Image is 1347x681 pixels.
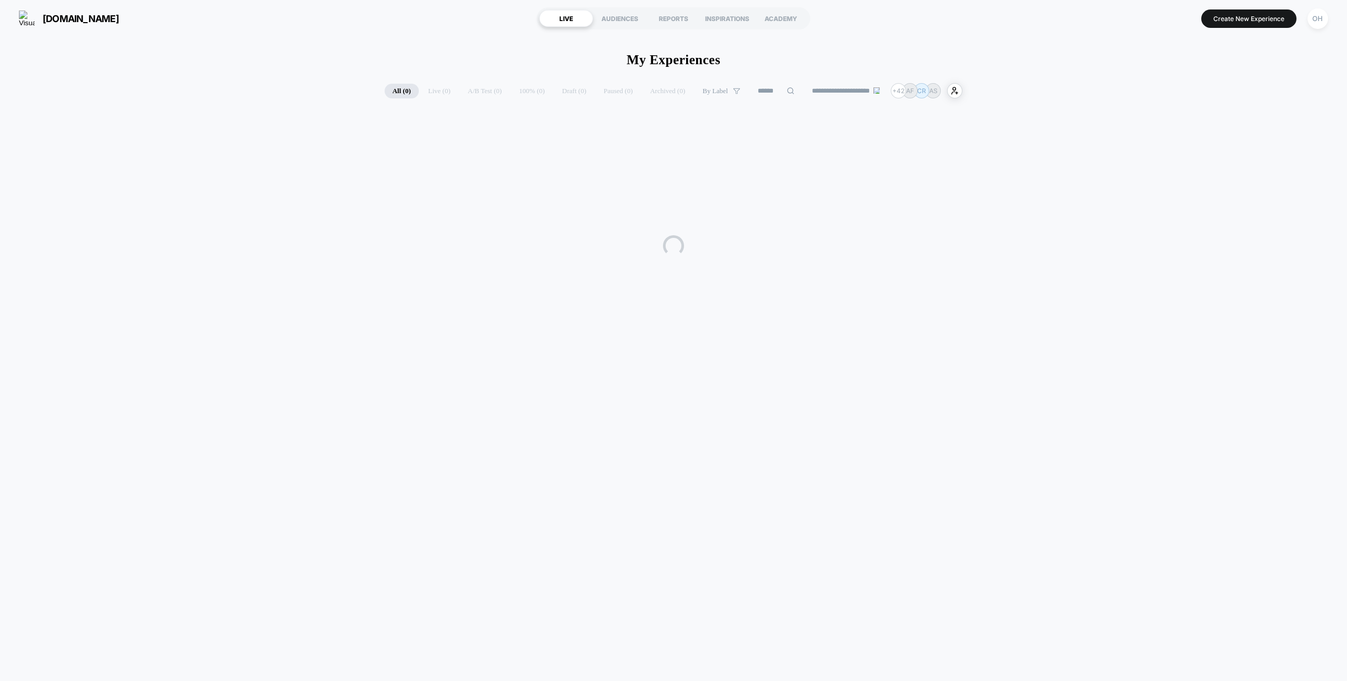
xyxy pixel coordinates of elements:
[906,87,914,95] p: AF
[43,13,119,24] span: [DOMAIN_NAME]
[929,87,938,95] p: AS
[385,84,419,98] span: All ( 0 )
[19,11,35,26] img: Visually logo
[873,87,880,94] img: end
[593,10,647,27] div: AUDIENCES
[891,83,906,98] div: + 42
[16,10,122,27] button: [DOMAIN_NAME]
[539,10,593,27] div: LIVE
[1201,9,1296,28] button: Create New Experience
[702,87,728,95] span: By Label
[1308,8,1328,29] div: OH
[627,53,720,67] h1: My Experiences
[1304,8,1331,29] button: OH
[700,10,754,27] div: INSPIRATIONS
[647,10,700,27] div: REPORTS
[754,10,808,27] div: ACADEMY
[917,87,926,95] p: CR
